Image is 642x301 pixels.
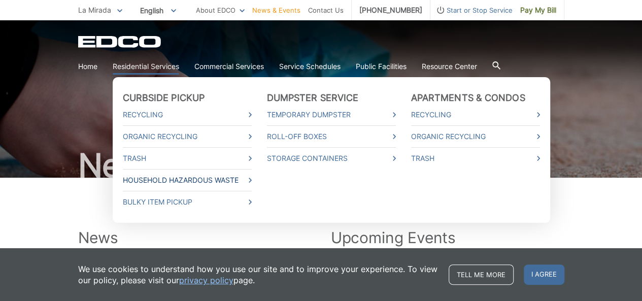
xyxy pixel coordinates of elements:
[132,2,184,19] span: English
[194,61,264,72] a: Commercial Services
[267,92,359,104] a: Dumpster Service
[331,228,564,247] h2: Upcoming Events
[267,131,396,142] a: Roll-Off Boxes
[520,5,556,16] span: Pay My Bill
[411,153,540,164] a: Trash
[356,61,407,72] a: Public Facilities
[78,263,438,286] p: We use cookies to understand how you use our site and to improve your experience. To view our pol...
[78,6,111,14] span: La Mirada
[196,5,245,16] a: About EDCO
[411,92,525,104] a: Apartments & Condos
[308,5,344,16] a: Contact Us
[524,264,564,285] span: I agree
[252,5,300,16] a: News & Events
[123,109,252,120] a: Recycling
[123,92,205,104] a: Curbside Pickup
[267,109,396,120] a: Temporary Dumpster
[78,36,162,48] a: EDCD logo. Return to the homepage.
[123,175,252,186] a: Household Hazardous Waste
[78,61,97,72] a: Home
[78,228,312,247] h2: News
[449,264,514,285] a: Tell me more
[113,61,179,72] a: Residential Services
[123,153,252,164] a: Trash
[411,131,540,142] a: Organic Recycling
[179,275,233,286] a: privacy policy
[411,109,540,120] a: Recycling
[123,131,252,142] a: Organic Recycling
[78,149,564,182] h1: News & Events
[279,61,341,72] a: Service Schedules
[267,153,396,164] a: Storage Containers
[422,61,477,72] a: Resource Center
[123,196,252,208] a: Bulky Item Pickup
